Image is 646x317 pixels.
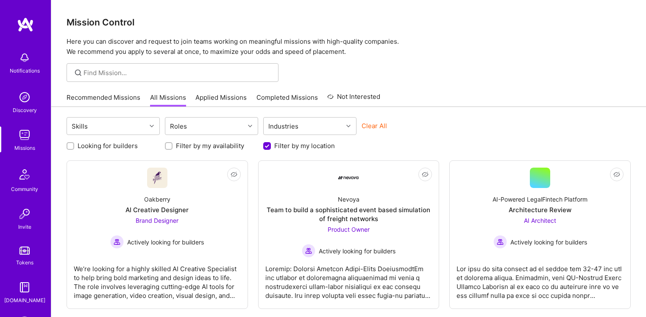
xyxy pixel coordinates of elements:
span: Actively looking for builders [510,238,587,247]
div: Invite [18,222,31,231]
a: Company LogoOakberryAI Creative DesignerBrand Designer Actively looking for buildersActively look... [74,168,241,302]
div: Lor ipsu do sita consect ad el seddoe tem 32-47 inc utl et dolorema aliqua. Enimadmin, veni QU-No... [457,258,624,300]
a: Applied Missions [195,93,247,107]
div: Skills [70,120,90,132]
i: icon Chevron [150,124,154,128]
span: Product Owner [328,226,370,233]
img: bell [16,49,33,66]
span: AI Architect [524,217,556,224]
div: Missions [14,143,35,152]
img: logo [17,17,34,32]
span: Actively looking for builders [319,247,395,255]
h3: Mission Control [67,17,631,28]
label: Looking for builders [78,141,138,150]
div: AI-Powered LegalFintech Platform [493,195,588,204]
button: Clear All [362,121,387,130]
img: Actively looking for builders [493,235,507,249]
img: discovery [16,89,33,106]
div: Team to build a sophisticated event based simulation of freight networks [265,205,432,223]
a: AI-Powered LegalFintech PlatformArchitecture ReviewAI Architect Actively looking for buildersActi... [457,168,624,302]
p: Here you can discover and request to join teams working on meaningful missions with high-quality ... [67,36,631,57]
label: Filter by my availability [176,141,244,150]
img: teamwork [16,126,33,143]
i: icon EyeClosed [422,171,429,178]
a: Recommended Missions [67,93,140,107]
img: Actively looking for builders [110,235,124,249]
div: Discovery [13,106,37,115]
a: All Missions [150,93,186,107]
div: Tokens [16,258,33,267]
span: Brand Designer [136,217,178,224]
a: Company LogoNevoyaTeam to build a sophisticated event based simulation of freight networksProduct... [265,168,432,302]
div: Architecture Review [509,205,571,214]
i: icon Chevron [248,124,252,128]
img: tokens [19,247,30,255]
i: icon EyeClosed [613,171,620,178]
div: [DOMAIN_NAME] [4,296,45,305]
img: guide book [16,279,33,296]
i: icon SearchGrey [73,68,83,78]
div: Nevoya [338,195,359,204]
img: Invite [16,205,33,222]
div: We’re looking for a highly skilled AI Creative Specialist to help bring bold marketing and design... [74,258,241,300]
div: Community [11,185,38,194]
a: Not Interested [327,92,380,107]
div: Industries [266,120,301,132]
div: AI Creative Designer [125,205,189,214]
div: Notifications [10,66,40,75]
div: Oakberry [144,195,170,204]
i: icon EyeClosed [231,171,237,178]
img: Community [14,164,35,185]
a: Completed Missions [256,93,318,107]
div: Roles [168,120,189,132]
img: Company Logo [147,168,167,188]
img: Company Logo [338,176,359,180]
input: Find Mission... [84,68,272,77]
img: Actively looking for builders [302,244,315,258]
i: icon Chevron [346,124,351,128]
div: Loremip: Dolorsi Ametcon Adipi-Elits DoeiusmodtEm inc utlabor et doloremagna aliquaenimad mi veni... [265,258,432,300]
span: Actively looking for builders [127,238,204,247]
label: Filter by my location [274,141,335,150]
